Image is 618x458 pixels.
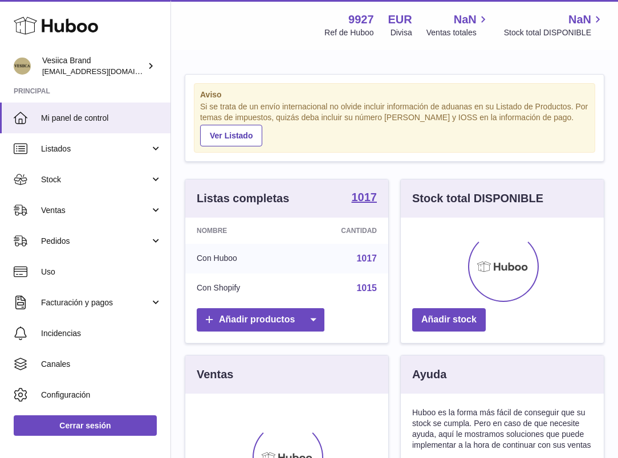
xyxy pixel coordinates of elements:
[568,12,591,27] span: NaN
[200,125,262,146] a: Ver Listado
[352,191,377,205] a: 1017
[41,359,162,370] span: Canales
[41,267,162,277] span: Uso
[14,58,31,75] img: logistic@vesiica.com
[197,367,233,382] h3: Ventas
[42,67,168,76] span: [EMAIL_ADDRESS][DOMAIN_NAME]
[352,191,377,203] strong: 1017
[42,55,145,77] div: Vesiica Brand
[41,113,162,124] span: Mi panel de control
[454,12,477,27] span: NaN
[356,283,377,293] a: 1015
[391,27,412,38] div: Divisa
[14,415,157,436] a: Cerrar sesión
[356,253,377,263] a: 1017
[348,12,374,27] strong: 9927
[41,297,150,308] span: Facturación y pagos
[197,308,324,332] a: Añadir productos
[504,27,604,38] span: Stock total DISPONIBLE
[200,89,589,100] strong: Aviso
[185,218,293,244] th: Nombre
[185,273,293,303] td: Con Shopify
[41,328,162,339] span: Incidencias
[41,174,150,185] span: Stock
[412,191,543,206] h3: Stock total DISPONIBLE
[388,12,412,27] strong: EUR
[200,101,589,146] div: Si se trata de un envío internacional no olvide incluir información de aduanas en su Listado de P...
[185,244,293,273] td: Con Huboo
[41,236,150,247] span: Pedidos
[293,218,388,244] th: Cantidad
[426,12,490,38] a: NaN Ventas totales
[41,390,162,400] span: Configuración
[197,191,289,206] h3: Listas completas
[412,367,446,382] h3: Ayuda
[41,205,150,216] span: Ventas
[41,144,150,154] span: Listados
[426,27,490,38] span: Ventas totales
[412,407,592,451] p: Huboo es la forma más fácil de conseguir que su stock se cumpla. Pero en caso de que necesite ayu...
[324,27,373,38] div: Ref de Huboo
[412,308,486,332] a: Añadir stock
[504,12,604,38] a: NaN Stock total DISPONIBLE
